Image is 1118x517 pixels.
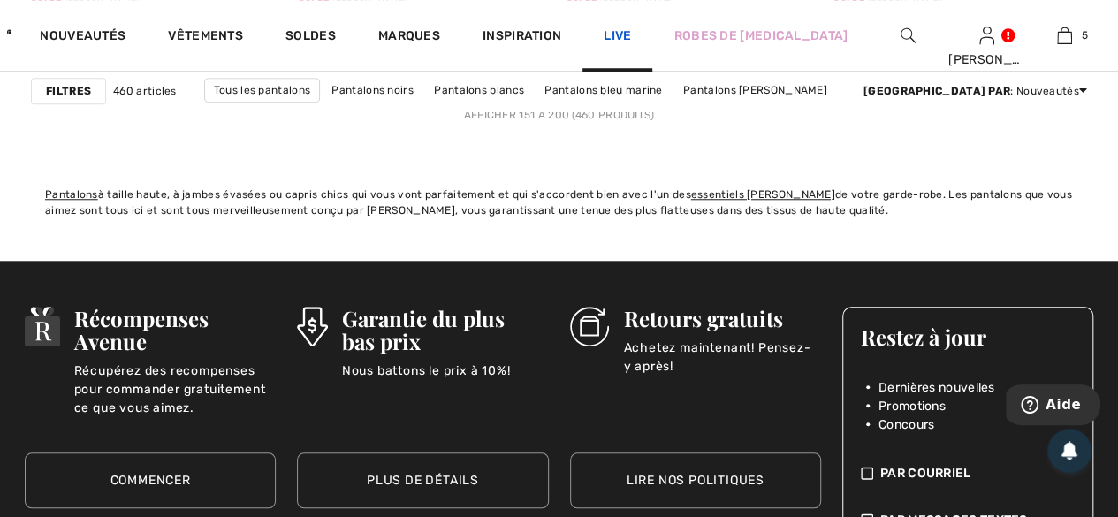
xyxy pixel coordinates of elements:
[323,79,422,102] a: Pantalons noirs
[563,103,663,125] a: Jambes droites
[31,107,1087,123] div: Afficher 151 à 200 (460 produits)
[45,186,1073,218] div: à taille haute, à jambes évasées ou capris chics qui vous vont parfaitement et qui s'accordent bi...
[666,103,762,125] a: Jambes larges
[25,452,276,508] a: Commencer
[979,25,994,46] img: Mes infos
[623,338,820,374] p: Achetez maintenant! Pensez-y après!
[861,464,873,483] img: check
[46,83,91,99] strong: Filtres
[168,28,243,47] a: Vêtements
[878,415,934,434] span: Concours
[880,464,971,483] span: Par Courriel
[979,27,994,43] a: Se connecter
[861,325,1075,348] h3: Restez à jour
[45,188,98,201] a: Pantalons
[623,307,820,330] h3: Retours gratuits
[604,27,631,45] a: Live
[278,103,440,125] a: Pantalons [PERSON_NAME]
[25,307,60,346] img: Récompenses Avenue
[1006,384,1100,429] iframe: Ouvre un widget dans lequel vous pouvez trouver plus d’informations
[1057,25,1072,46] img: Mon panier
[40,28,125,47] a: Nouveautés
[1026,25,1103,46] a: 5
[7,14,11,49] img: 1ère Avenue
[342,307,549,353] h3: Garantie du plus bas prix
[863,85,1010,97] strong: [GEOGRAPHIC_DATA] par
[74,307,277,353] h3: Récompenses Avenue
[901,25,916,46] img: recherche
[878,397,946,415] span: Promotions
[74,361,277,397] p: Récupérez des recompenses pour commander gratuitement ce que vous aimez.
[483,28,561,47] span: Inspiration
[570,452,821,508] a: Lire nos politiques
[863,83,1087,99] div: : Nouveautés
[297,307,327,346] img: Garantie du plus bas prix
[342,361,549,397] p: Nous battons le prix à 10%!
[204,78,320,103] a: Tous les pantalons
[673,27,848,45] a: Robes de [MEDICAL_DATA]
[674,79,836,102] a: Pantalons [PERSON_NAME]
[443,103,560,125] a: Pantalons à enfiler
[948,50,1025,69] div: [PERSON_NAME]
[285,28,336,47] a: Soldes
[378,28,440,47] a: Marques
[1081,27,1087,43] span: 5
[297,452,548,508] a: Plus de détails
[570,307,610,346] img: Retours gratuits
[691,188,835,201] a: essentiels [PERSON_NAME]
[878,378,995,397] span: Dernières nouvelles
[113,83,177,99] span: 460 articles
[536,79,671,102] a: Pantalons bleu marine
[425,79,533,102] a: Pantalons blancs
